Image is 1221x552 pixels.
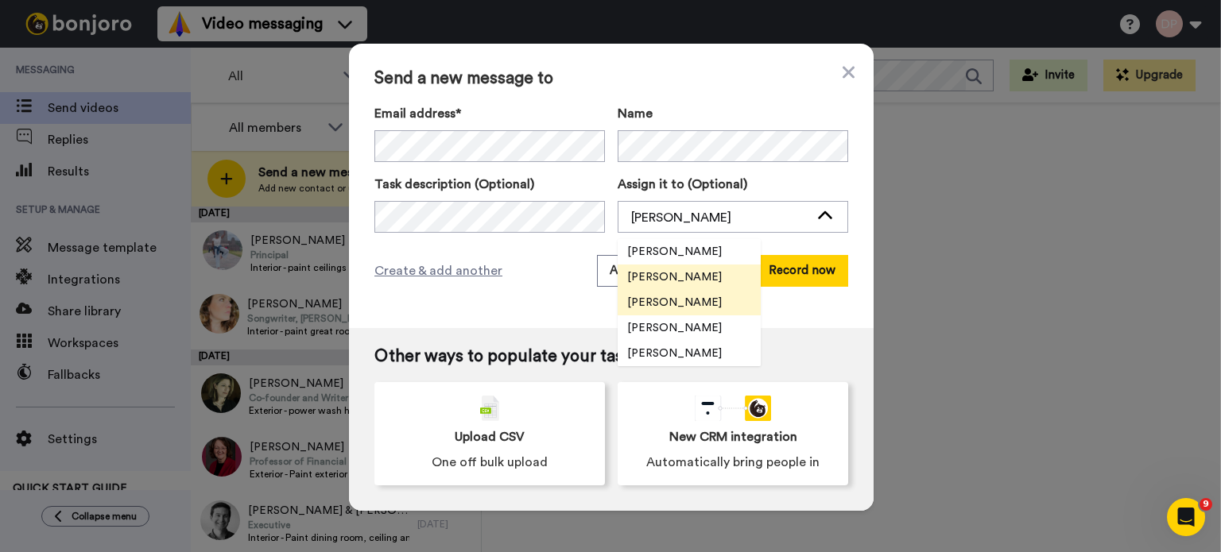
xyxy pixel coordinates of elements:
span: [PERSON_NAME] [618,269,731,285]
img: csv-grey.png [480,396,499,421]
span: One off bulk upload [432,453,548,472]
div: [PERSON_NAME] [631,208,809,227]
span: [PERSON_NAME] [618,244,731,260]
span: [PERSON_NAME] [618,345,731,361]
span: [PERSON_NAME] [618,320,731,336]
label: Assign it to (Optional) [618,175,848,194]
span: Other ways to populate your tasklist [374,347,848,366]
div: animation [695,396,771,421]
span: [PERSON_NAME] [618,295,731,311]
span: 9 [1200,498,1212,511]
span: New CRM integration [669,427,797,446]
span: Automatically bring people in [646,453,820,472]
span: Upload CSV [455,427,525,446]
label: Task description (Optional) [374,175,605,194]
button: Record now [756,255,848,287]
button: Add and record later [597,255,737,287]
span: Name [618,104,653,123]
iframe: Intercom live chat [1167,498,1205,536]
span: Create & add another [374,261,502,280]
label: Email address* [374,104,605,123]
span: Send a new message to [374,69,848,88]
